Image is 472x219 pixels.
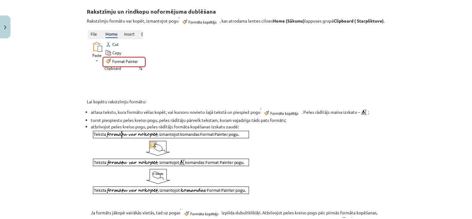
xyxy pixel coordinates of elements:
[273,18,305,24] strong: Home (Sākums)
[91,109,385,117] li: atlasa tekstu, kura formātu vēlas kopēt, vai kursoru novieto šajā tekstā un piespiež pogu . Peles...
[87,17,385,26] p: Rakstzīmju formātu var kopēt, izmantojot pogu , kas atrodama lentes cilnes lappuses grupā .
[87,98,385,105] p: Lai kopētu rakstzīmju formātu:
[91,117,385,123] li: turot piespiestu peles kreiso pogu, peles rādītāju pārvelk tekstam, kuram vajadzīgs tāds pats for...
[4,25,6,29] img: icon-close-lesson-0947bae3869378f0d4975bcd49f059093ad1ed9edebbc8119c70593378902aed.svg
[87,8,216,15] strong: Rakstzīmju un rindkopu noformējuma dublēšana
[334,18,384,24] strong: Clipboard ( Starpliktuve)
